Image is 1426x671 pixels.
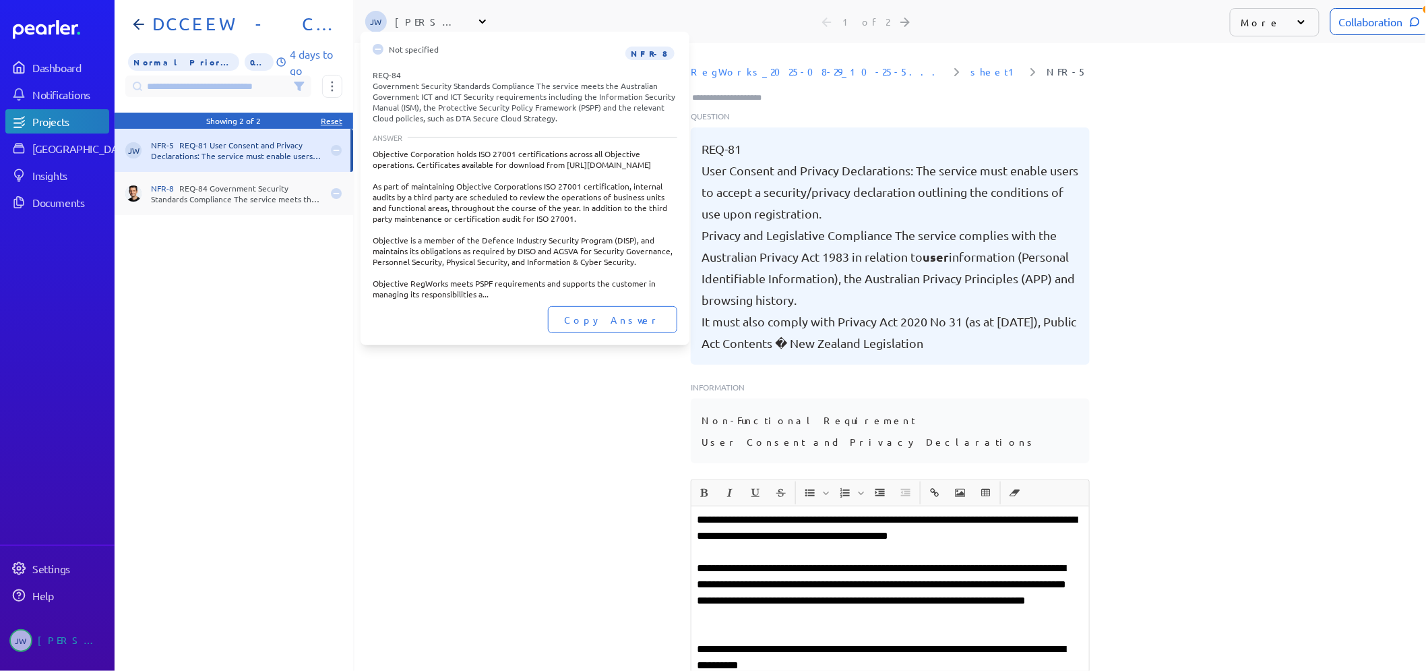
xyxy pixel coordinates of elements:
span: Clear Formatting [1003,482,1027,504]
span: Underline [743,482,768,504]
a: [GEOGRAPHIC_DATA] [5,136,109,161]
span: Copy Answer [564,313,661,326]
div: Reset [321,115,342,126]
span: NFR-8 [151,183,179,194]
a: Dashboard [13,20,109,39]
a: JW[PERSON_NAME] [5,624,109,658]
span: Increase Indent [868,482,892,504]
span: Italic [718,482,742,504]
img: James Layton [125,185,142,202]
a: Notifications [5,82,109,107]
button: Bold [693,482,716,504]
button: Insert link [923,482,946,504]
button: Underline [744,482,767,504]
div: Notifications [32,88,108,101]
p: 4 days to go [290,46,342,78]
span: Insert Image [948,482,972,504]
span: NFR-5 [151,140,179,150]
div: Help [32,589,108,602]
span: Jeremy Williams [9,629,32,652]
button: Italic [718,482,741,504]
button: Insert Unordered List [799,482,821,504]
span: Document: RegWorks_2025-08-29_10-25-59.csv [685,59,949,84]
button: Insert table [974,482,997,504]
button: Strike through [770,482,793,504]
span: Jeremy Williams [125,142,142,158]
input: Type here to add tags [691,91,774,105]
div: [PERSON_NAME] [38,629,105,652]
span: Not specified [389,44,439,61]
div: REQ-84 Government Security Standards Compliance The service meets the Australian Government ICT a... [151,183,322,204]
span: user [923,249,949,264]
span: 0% of Questions Completed [245,53,274,71]
span: Insert Ordered List [833,482,867,504]
span: NFR-8 [625,47,675,60]
div: Dashboard [32,61,108,74]
div: REQ-84 Government Security Standards Compliance The service meets the Australian Government ICT a... [373,69,677,123]
button: Increase Indent [869,482,892,504]
div: [PERSON_NAME] [395,15,462,28]
pre: REQ-81 User Consent and Privacy Declarations: The service must enable users to accept a security/... [702,138,1079,354]
span: Insert Unordered List [798,482,832,504]
a: Documents [5,190,109,214]
span: Jeremy Williams [365,11,387,32]
span: Reference Number: NFR-5 [1041,59,1093,84]
pre: Non-Functional Requirement User Consent and Privacy Declarations [702,409,1036,453]
a: Settings [5,556,109,581]
div: Insights [32,169,108,182]
span: Insert link [923,482,947,504]
button: Copy Answer [548,306,677,333]
button: Clear Formatting [1003,482,1026,504]
a: Help [5,583,109,608]
a: Dashboard [5,55,109,80]
a: Insights [5,163,109,187]
div: REQ-81 User Consent and Privacy Declarations: The service must enable users to accept a security/... [151,140,322,161]
span: Bold [692,482,716,504]
button: Insert Ordered List [834,482,857,504]
span: Decrease Indent [894,482,918,504]
div: 1 of 2 [843,16,890,28]
h1: DCCEEW - Compliance System [147,13,332,35]
a: Projects [5,109,109,134]
p: Information [691,381,1090,393]
div: Objective Corporation holds ISO 27001 certifications across all Objective operations. Certificate... [373,148,677,299]
span: Sheet: sheet1 [965,59,1025,84]
div: Documents [32,196,108,209]
div: Projects [32,115,108,128]
span: Insert table [974,482,998,504]
div: Showing 2 of 2 [207,115,261,126]
div: Settings [32,562,108,575]
p: Question [691,110,1090,122]
span: ANSWER [373,134,402,142]
button: Insert Image [949,482,972,504]
div: [GEOGRAPHIC_DATA] [32,142,133,155]
p: More [1241,16,1281,29]
span: Priority [128,53,239,71]
span: Strike through [769,482,793,504]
